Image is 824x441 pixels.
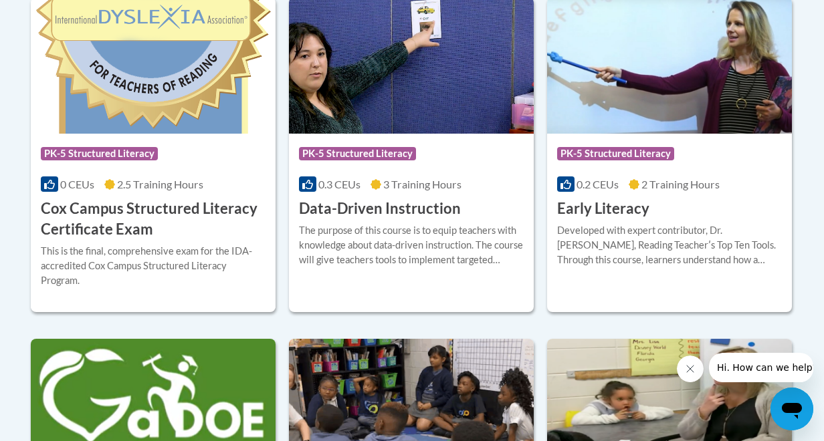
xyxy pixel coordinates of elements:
span: PK-5 Structured Literacy [299,147,416,160]
span: 0.3 CEUs [318,178,360,190]
iframe: Close message [677,355,704,382]
div: Developed with expert contributor, Dr. [PERSON_NAME], Reading Teacherʹs Top Ten Tools. Through th... [557,223,782,267]
span: 2 Training Hours [641,178,720,190]
span: PK-5 Structured Literacy [557,147,674,160]
h3: Cox Campus Structured Literacy Certificate Exam [41,198,266,240]
div: The purpose of this course is to equip teachers with knowledge about data-driven instruction. The... [299,223,524,267]
span: PK-5 Structured Literacy [41,147,158,160]
span: 0.2 CEUs [577,178,619,190]
span: 3 Training Hours [383,178,461,190]
span: 0 CEUs [60,178,94,190]
h3: Early Literacy [557,198,649,219]
iframe: Button to launch messaging window [770,388,813,430]
iframe: Message from company [709,353,813,382]
span: Hi. How can we help? [8,9,108,20]
h3: Data-Driven Instruction [299,198,461,219]
span: 2.5 Training Hours [117,178,203,190]
div: This is the final, comprehensive exam for the IDA-accredited Cox Campus Structured Literacy Program. [41,244,266,288]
